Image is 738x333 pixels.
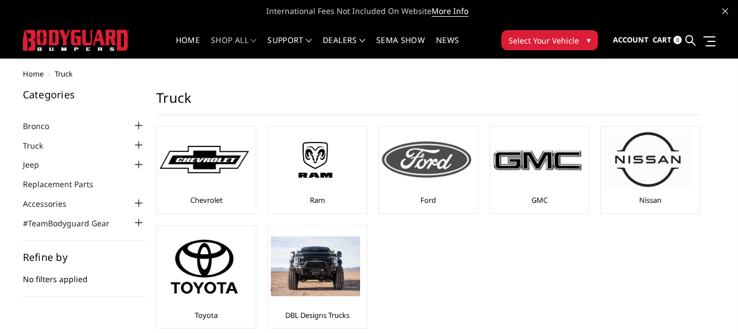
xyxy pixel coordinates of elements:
[190,195,223,205] a: Chevrolet
[682,279,738,333] iframe: Chat Widget
[23,69,44,79] a: Home
[432,6,468,17] a: More Info
[639,195,662,205] a: Nissan
[613,35,649,45] span: Account
[23,217,123,229] a: #TeamBodyguard Gear
[23,252,146,297] div: No filters applied
[195,310,218,320] a: Toyota
[285,310,349,320] a: DBL Designs Trucks
[211,36,256,58] a: shop all
[653,35,672,45] span: Cart
[267,36,312,58] a: Support
[23,89,146,99] h5: Categories
[653,25,682,55] a: Cart 0
[323,36,365,58] a: Dealers
[156,89,701,115] h1: Truck
[420,195,436,205] a: Ford
[436,36,459,58] a: News
[23,159,53,170] a: Jeep
[23,252,146,262] h5: Refine by
[531,195,548,205] a: GMC
[23,178,107,190] a: Replacement Parts
[23,120,63,132] a: Bronco
[613,25,649,55] a: Account
[509,35,579,46] span: Select Your Vehicle
[501,30,598,50] button: Select Your Vehicle
[55,69,73,79] span: Truck
[23,30,129,50] img: BODYGUARD BUMPERS
[23,198,80,210] a: Accessories
[23,140,57,151] a: Truck
[176,36,200,58] a: Home
[376,36,425,58] a: SEMA Show
[587,34,591,46] span: ▾
[310,195,325,205] a: Ram
[673,36,682,44] span: 0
